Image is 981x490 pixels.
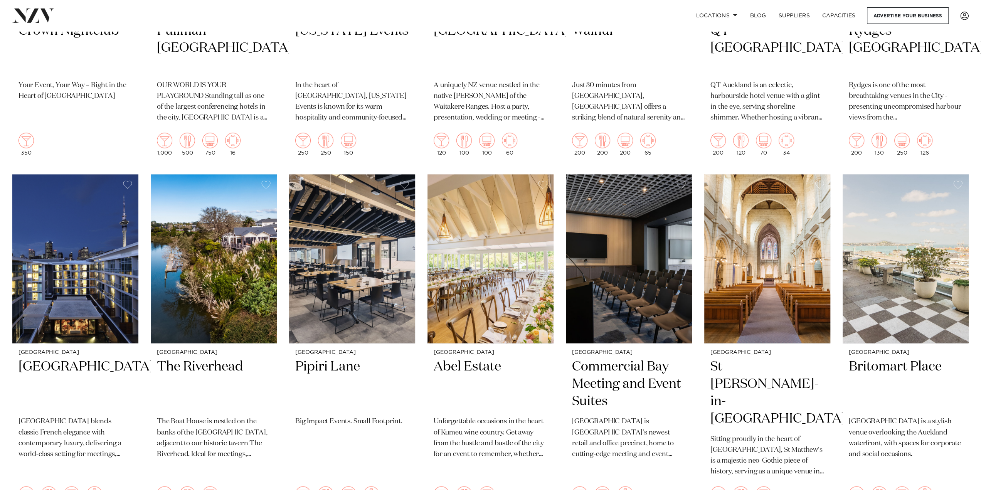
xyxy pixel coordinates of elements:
[894,133,910,156] div: 250
[710,80,824,123] p: QT Auckland is an eclectic, harbourside hotel venue with a glint in the eye, serving shoreline sh...
[572,22,686,74] h2: Wainui
[710,434,824,477] p: Sitting proudly in the heart of [GEOGRAPHIC_DATA], St Matthew's is a majestic neo-Gothic piece of...
[572,133,587,156] div: 200
[225,133,241,148] img: meeting.png
[640,133,656,156] div: 65
[756,133,771,156] div: 70
[19,416,132,460] p: [GEOGRAPHIC_DATA] blends classic French elegance with contemporary luxury, delivering a world-cla...
[157,358,271,410] h2: The Riverhead
[341,133,356,148] img: theatre.png
[710,22,824,74] h2: QT [GEOGRAPHIC_DATA]
[572,80,686,123] p: Just 30 minutes from [GEOGRAPHIC_DATA], [GEOGRAPHIC_DATA] offers a striking blend of natural sere...
[295,22,409,74] h2: [US_STATE] Events
[295,358,409,410] h2: Pipiri Lane
[434,416,547,460] p: Unforgettable occasions in the heart of Kumeu wine country. Get away from the hustle and bustle o...
[479,133,495,148] img: theatre.png
[733,133,749,148] img: dining.png
[12,8,54,22] img: nzv-logo.png
[849,358,962,410] h2: Britomart Place
[434,133,449,156] div: 120
[202,133,218,156] div: 750
[618,133,633,148] img: theatre.png
[456,133,472,148] img: dining.png
[595,133,610,148] img: dining.png
[12,174,138,344] img: Sofitel Auckland Viaduct Harbour hotel venue
[849,416,962,460] p: [GEOGRAPHIC_DATA] is a stylish venue overlooking the Auckland waterfront, with spaces for corpora...
[434,350,547,355] small: [GEOGRAPHIC_DATA]
[225,133,241,156] div: 16
[295,350,409,355] small: [GEOGRAPHIC_DATA]
[872,133,887,148] img: dining.png
[295,80,409,123] p: In the heart of [GEOGRAPHIC_DATA], [US_STATE] Events is known for its warm hospitality and commun...
[434,80,547,123] p: A uniquely NZ venue nestled in the native [PERSON_NAME] of the Waitakere Ranges. Host a party, pr...
[572,350,686,355] small: [GEOGRAPHIC_DATA]
[710,350,824,355] small: [GEOGRAPHIC_DATA]
[849,22,962,74] h2: Rydges [GEOGRAPHIC_DATA]
[572,133,587,148] img: cocktail.png
[19,133,34,148] img: cocktail.png
[710,133,726,148] img: cocktail.png
[733,133,749,156] div: 120
[779,133,794,156] div: 34
[816,7,862,24] a: Capacities
[917,133,932,148] img: meeting.png
[710,358,824,428] h2: St [PERSON_NAME]-in-[GEOGRAPHIC_DATA]
[202,133,218,148] img: theatre.png
[572,416,686,460] p: [GEOGRAPHIC_DATA] is [GEOGRAPHIC_DATA]'s newest retail and office precinct, home to cutting-edge ...
[434,22,547,74] h2: [GEOGRAPHIC_DATA]
[849,350,962,355] small: [GEOGRAPHIC_DATA]
[180,133,195,148] img: dining.png
[867,7,949,24] a: Advertise your business
[341,133,356,156] div: 150
[434,133,449,148] img: cocktail.png
[849,133,864,148] img: cocktail.png
[595,133,610,156] div: 200
[849,133,864,156] div: 200
[872,133,887,156] div: 130
[295,133,311,148] img: cocktail.png
[19,350,132,355] small: [GEOGRAPHIC_DATA]
[502,133,517,148] img: meeting.png
[19,358,132,410] h2: [GEOGRAPHIC_DATA]
[19,22,132,74] h2: Crown Nightclub
[157,350,271,355] small: [GEOGRAPHIC_DATA]
[434,358,547,410] h2: Abel Estate
[318,133,333,148] img: dining.png
[779,133,794,148] img: meeting.png
[618,133,633,156] div: 200
[318,133,333,156] div: 250
[690,7,744,24] a: Locations
[456,133,472,156] div: 100
[479,133,495,156] div: 100
[157,80,271,123] p: OUR WORLD IS YOUR PLAYGROUND Standing tall as one of the largest conferencing hotels in the city,...
[640,133,656,148] img: meeting.png
[19,80,132,102] p: Your Event, Your Way – Right in the Heart of [GEOGRAPHIC_DATA]
[502,133,517,156] div: 60
[849,80,962,123] p: Rydges is one of the most breathtaking venues in the City - presenting uncompromised harbour view...
[157,133,172,148] img: cocktail.png
[756,133,771,148] img: theatre.png
[894,133,910,148] img: theatre.png
[180,133,195,156] div: 500
[157,416,271,460] p: The Boat House is nestled on the banks of the [GEOGRAPHIC_DATA], adjacent to our historic tavern ...
[572,358,686,410] h2: Commercial Bay Meeting and Event Suites
[710,133,726,156] div: 200
[295,416,409,427] p: Big Impact Events. Small Footprint.
[917,133,932,156] div: 126
[157,22,271,74] h2: Pullman [GEOGRAPHIC_DATA]
[295,133,311,156] div: 250
[772,7,816,24] a: SUPPLIERS
[157,133,172,156] div: 1,000
[744,7,772,24] a: BLOG
[19,133,34,156] div: 350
